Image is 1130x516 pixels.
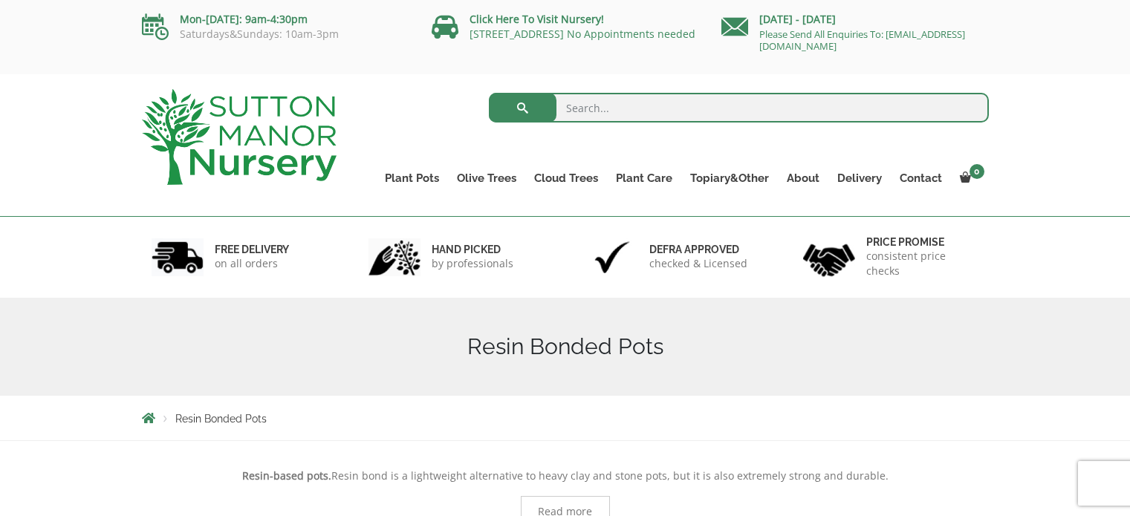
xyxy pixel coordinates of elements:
[448,168,525,189] a: Olive Trees
[175,413,267,425] span: Resin Bonded Pots
[891,168,951,189] a: Contact
[432,243,513,256] h6: hand picked
[489,93,989,123] input: Search...
[470,12,604,26] a: Click Here To Visit Nursery!
[721,10,989,28] p: [DATE] - [DATE]
[142,28,409,40] p: Saturdays&Sundays: 10am-3pm
[681,168,778,189] a: Topiary&Other
[649,256,747,271] p: checked & Licensed
[142,467,989,485] p: Resin bond is a lightweight alternative to heavy clay and stone pots, but it is also extremely st...
[142,333,989,360] h1: Resin Bonded Pots
[970,164,984,179] span: 0
[152,238,204,276] img: 1.jpg
[803,235,855,280] img: 4.jpg
[866,249,979,278] p: consistent price checks
[649,243,747,256] h6: Defra approved
[242,468,331,483] strong: Resin-based pots.
[866,235,979,249] h6: Price promise
[586,238,638,276] img: 3.jpg
[607,168,681,189] a: Plant Care
[142,10,409,28] p: Mon-[DATE]: 9am-4:30pm
[759,27,965,53] a: Please Send All Enquiries To: [EMAIL_ADDRESS][DOMAIN_NAME]
[778,168,828,189] a: About
[432,256,513,271] p: by professionals
[142,89,337,185] img: logo
[142,412,989,424] nav: Breadcrumbs
[951,168,989,189] a: 0
[525,168,607,189] a: Cloud Trees
[368,238,420,276] img: 2.jpg
[215,243,289,256] h6: FREE DELIVERY
[470,27,695,41] a: [STREET_ADDRESS] No Appointments needed
[215,256,289,271] p: on all orders
[828,168,891,189] a: Delivery
[376,168,448,189] a: Plant Pots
